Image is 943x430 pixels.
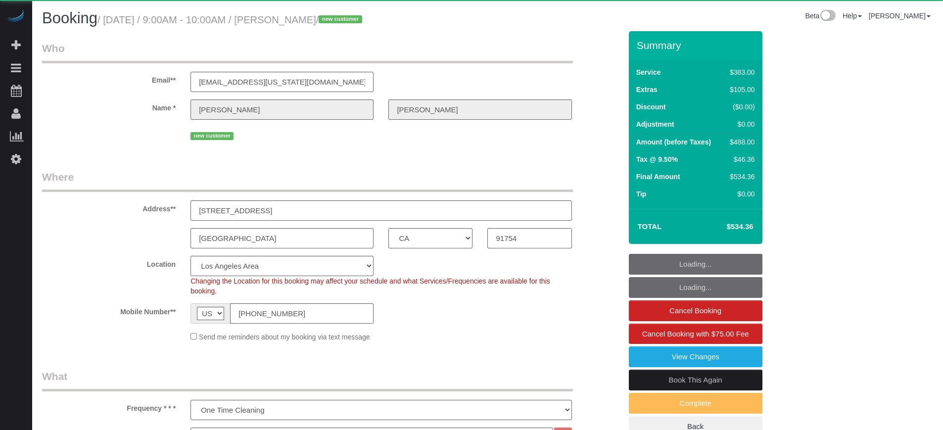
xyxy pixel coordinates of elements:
[636,85,658,95] label: Extras
[636,172,680,182] label: Final Amount
[199,333,370,341] span: Send me reminders about my booking via text message
[629,370,762,390] a: Book This Again
[190,277,550,295] span: Changing the Location for this booking may affect your schedule and what Services/Frequencies are...
[726,102,754,112] div: ($0.00)
[316,14,365,25] span: /
[726,137,754,147] div: $488.00
[42,170,573,192] legend: Where
[629,324,762,344] a: Cancel Booking with $75.00 Fee
[319,15,362,23] span: new customer
[726,154,754,164] div: $46.36
[42,369,573,391] legend: What
[230,303,374,324] input: Mobile Number**
[629,346,762,367] a: View Changes
[388,99,571,120] input: Last Name**
[97,14,365,25] small: / [DATE] / 9:00AM - 10:00AM / [PERSON_NAME]
[190,132,234,140] span: new customer
[638,222,662,231] strong: Total
[6,10,26,24] img: Automaid Logo
[726,67,754,77] div: $383.00
[843,12,862,20] a: Help
[642,330,749,338] span: Cancel Booking with $75.00 Fee
[636,102,666,112] label: Discount
[819,10,836,23] img: New interface
[636,119,674,129] label: Adjustment
[805,12,836,20] a: Beta
[726,189,754,199] div: $0.00
[636,189,647,199] label: Tip
[637,40,757,51] h3: Summary
[726,85,754,95] div: $105.00
[35,256,183,269] label: Location
[636,137,711,147] label: Amount (before Taxes)
[636,154,678,164] label: Tax @ 9.50%
[697,223,753,231] h4: $534.36
[487,228,571,248] input: Zip Code**
[869,12,931,20] a: [PERSON_NAME]
[726,119,754,129] div: $0.00
[190,99,374,120] input: First Name**
[629,300,762,321] a: Cancel Booking
[35,400,183,413] label: Frequency * * *
[42,41,573,63] legend: Who
[42,9,97,27] span: Booking
[636,67,661,77] label: Service
[35,303,183,317] label: Mobile Number**
[726,172,754,182] div: $534.36
[35,99,183,113] label: Name *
